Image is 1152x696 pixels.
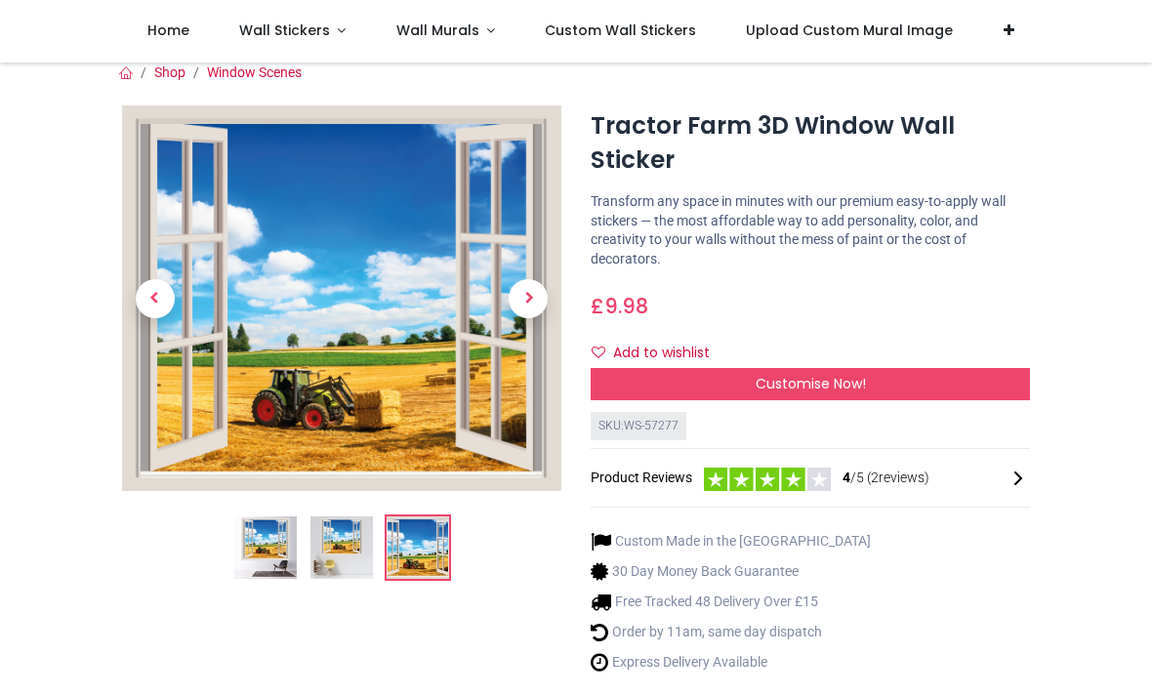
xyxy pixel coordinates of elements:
[591,592,871,612] li: Free Tracked 48 Delivery Over £15
[545,20,696,40] span: Custom Wall Stickers
[591,622,871,642] li: Order by 11am, same day dispatch
[843,469,929,488] span: /5 ( 2 reviews)
[591,337,726,370] button: Add to wishlistAdd to wishlist
[591,652,871,673] li: Express Delivery Available
[756,374,866,393] span: Customise Now!
[592,346,605,359] i: Add to wishlist
[207,64,302,80] a: Window Scenes
[591,412,686,440] div: SKU: WS-57277
[591,465,1030,491] div: Product Reviews
[843,470,850,485] span: 4
[122,105,561,491] img: WS-57277-03
[122,164,188,434] a: Previous
[591,561,871,582] li: 30 Day Money Back Guarantee
[310,516,373,579] img: WS-57277-02
[387,516,449,579] img: WS-57277-03
[239,20,330,40] span: Wall Stickers
[509,279,548,318] span: Next
[147,20,189,40] span: Home
[591,292,648,320] span: £
[591,109,1030,177] h1: Tractor Farm 3D Window Wall Sticker
[746,20,953,40] span: Upload Custom Mural Image
[136,279,175,318] span: Previous
[234,516,297,579] img: Tractor Farm 3D Window Wall Sticker
[591,192,1030,268] p: Transform any space in minutes with our premium easy-to-apply wall stickers — the most affordable...
[604,292,648,320] span: 9.98
[154,64,185,80] a: Shop
[496,164,562,434] a: Next
[591,531,871,552] li: Custom Made in the [GEOGRAPHIC_DATA]
[396,20,479,40] span: Wall Murals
